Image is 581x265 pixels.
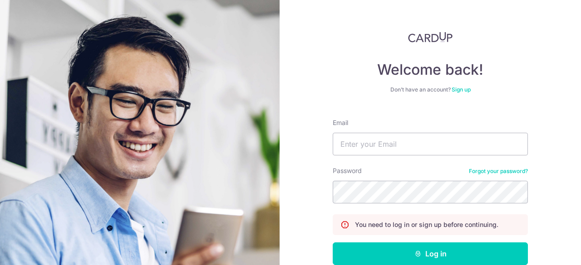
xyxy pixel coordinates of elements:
input: Enter your Email [333,133,528,155]
div: Don’t have an account? [333,86,528,93]
p: You need to log in or sign up before continuing. [355,220,498,229]
button: Log in [333,242,528,265]
label: Email [333,118,348,127]
img: CardUp Logo [408,32,453,43]
h4: Welcome back! [333,61,528,79]
label: Password [333,166,362,175]
a: Sign up [452,86,471,93]
a: Forgot your password? [469,168,528,175]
